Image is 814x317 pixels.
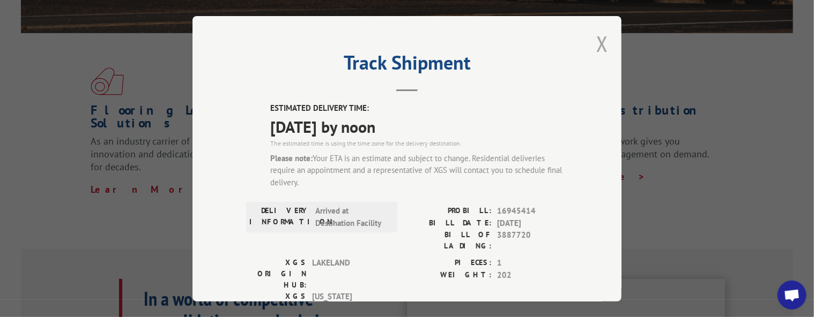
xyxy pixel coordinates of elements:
[778,281,806,310] div: Open chat
[312,257,384,291] span: LAKELAND
[407,269,492,281] label: WEIGHT:
[270,102,568,115] label: ESTIMATED DELIVERY TIME:
[249,205,310,229] label: DELIVERY INFORMATION:
[497,229,568,252] span: 3887720
[270,138,568,148] div: The estimated time is using the time zone for the delivery destination.
[270,114,568,138] span: [DATE] by noon
[407,205,492,217] label: PROBILL:
[407,229,492,252] label: BILL OF LADING:
[596,29,608,58] button: Close modal
[270,153,313,163] strong: Please note:
[246,257,307,291] label: XGS ORIGIN HUB:
[246,55,568,76] h2: Track Shipment
[497,257,568,269] span: 1
[497,205,568,217] span: 16945414
[315,205,388,229] span: Arrived at Destination Facility
[270,152,568,188] div: Your ETA is an estimate and subject to change. Residential deliveries require an appointment and ...
[407,257,492,269] label: PIECES:
[497,217,568,229] span: [DATE]
[497,269,568,281] span: 202
[407,217,492,229] label: BILL DATE:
